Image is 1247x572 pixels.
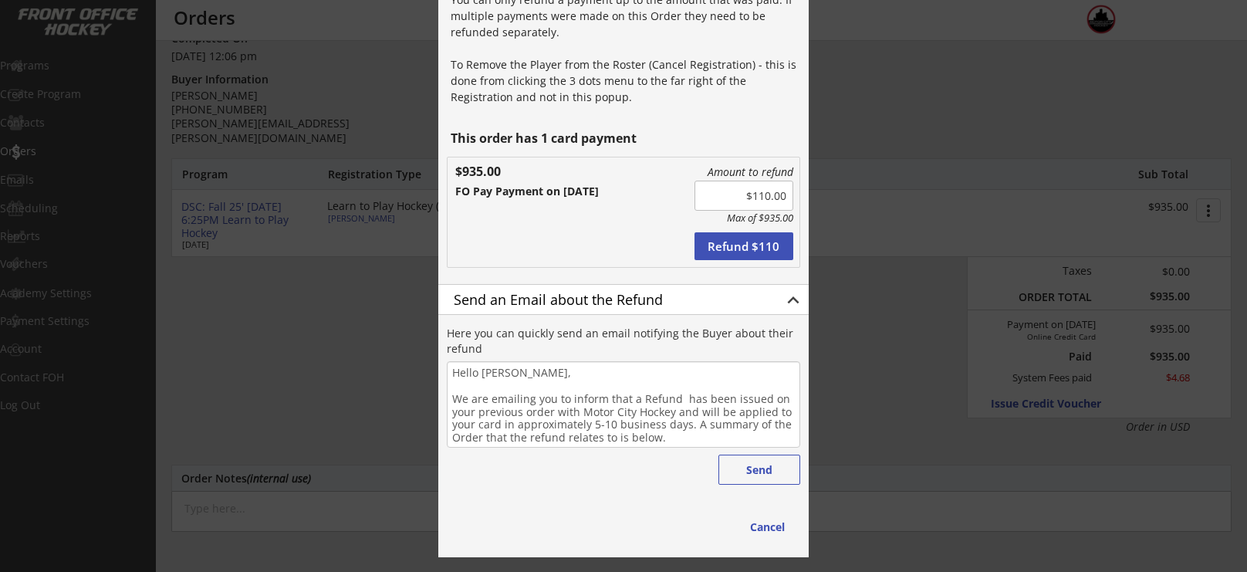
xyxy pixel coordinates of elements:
div: FO Pay Payment on [DATE] [455,186,677,197]
button: keyboard_arrow_up [782,289,805,312]
div: Amount to refund [694,166,793,179]
button: Send [718,455,800,485]
div: Here you can quickly send an email notifying the Buyer about their refund [447,326,800,356]
div: $935.00 [455,165,533,178]
button: Cancel [735,513,800,541]
button: Refund $110 [694,232,793,260]
div: Max of $935.00 [694,212,793,225]
div: This order has 1 card payment [451,132,800,144]
div: Send an Email about the Refund [454,293,758,306]
input: Amount to refund [694,181,793,211]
